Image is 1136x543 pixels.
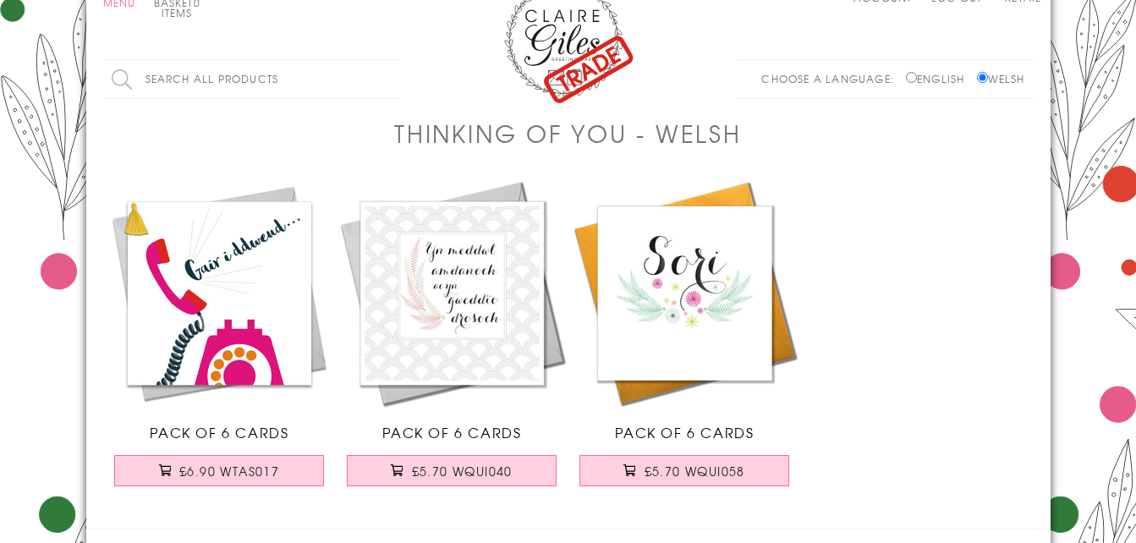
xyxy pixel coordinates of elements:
a: Welsh Sympathy, Sorry, Thinking of you Card, Heart, Love Pack of 6 Cards £5.70 WQUI058 [568,177,801,503]
span: Pack of 6 Cards [382,422,522,442]
button: £5.70 WQUI040 [347,455,557,486]
label: Welsh [977,71,1025,86]
img: Welsh Sympathy, Sorry, Thinking of you Card, Flowers, With Love [336,177,568,409]
span: £5.70 WQUI058 [645,463,745,480]
a: Welsh General Card, Telephone, Just to Say…, Embellished with a colourful tassel Pack of 6 Cards ... [103,177,336,503]
input: English [906,72,917,83]
h1: Thinking of You - Welsh [394,116,742,151]
span: £6.90 WTAS017 [179,463,279,480]
img: Welsh General Card, Telephone, Just to Say…, Embellished with a colourful tassel [103,177,336,409]
span: Pack of 6 Cards [150,422,289,442]
span: £5.70 WQUI040 [412,463,513,480]
label: English [906,71,973,86]
span: Pack of 6 Cards [615,422,755,442]
input: Search all products [103,60,399,98]
input: Search [382,60,399,98]
button: £5.70 WQUI058 [579,455,789,486]
p: Choose a language: [761,71,903,86]
input: Welsh [977,72,988,83]
a: Welsh Sympathy, Sorry, Thinking of you Card, Flowers, With Love Pack of 6 Cards £5.70 WQUI040 [336,177,568,503]
img: Welsh Sympathy, Sorry, Thinking of you Card, Heart, Love [568,177,801,409]
button: £6.90 WTAS017 [114,455,324,486]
